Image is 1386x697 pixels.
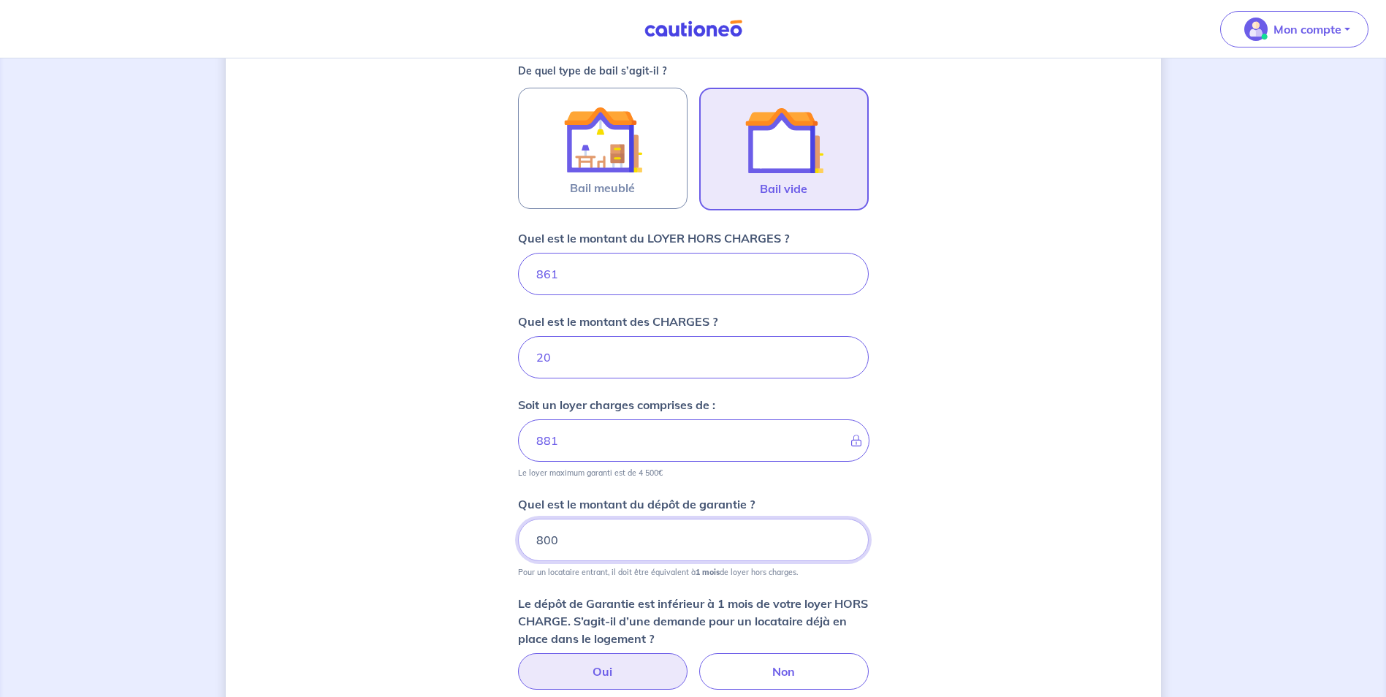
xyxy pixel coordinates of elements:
[760,180,807,197] span: Bail vide
[1273,20,1341,38] p: Mon compte
[745,101,823,180] img: illu_empty_lease.svg
[1220,11,1368,47] button: illu_account_valid_menu.svgMon compte
[639,20,748,38] img: Cautioneo
[563,100,642,179] img: illu_furnished_lease.svg
[1244,18,1268,41] img: illu_account_valid_menu.svg
[518,313,717,330] p: Quel est le montant des CHARGES ?
[518,253,869,295] input: 750€
[518,519,869,561] input: 750€
[518,495,755,513] p: Quel est le montant du dépôt de garantie ?
[696,567,720,577] strong: 1 mois
[518,396,715,414] p: Soit un loyer charges comprises de :
[518,66,869,76] p: De quel type de bail s’agit-il ?
[518,229,789,247] p: Quel est le montant du LOYER HORS CHARGES ?
[518,595,869,647] p: Le dépôt de Garantie est inférieur à 1 mois de votre loyer HORS CHARGE. S’agit-il d’une demande p...
[518,336,869,378] input: 80 €
[518,653,688,690] label: Oui
[518,419,869,462] input: - €
[518,468,663,478] p: Le loyer maximum garanti est de 4 500€
[570,179,635,197] span: Bail meublé
[518,567,798,577] p: Pour un locataire entrant, il doit être équivalent à de loyer hors charges.
[699,653,869,690] label: Non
